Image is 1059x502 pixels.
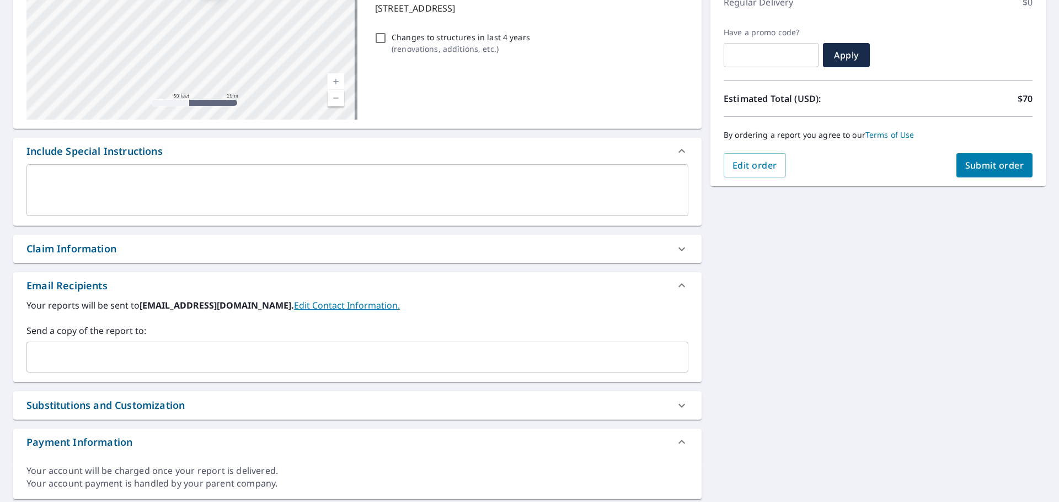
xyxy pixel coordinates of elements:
[26,299,688,312] label: Your reports will be sent to
[375,2,684,15] p: [STREET_ADDRESS]
[13,235,702,263] div: Claim Information
[13,272,702,299] div: Email Recipients
[823,43,870,67] button: Apply
[724,92,878,105] p: Estimated Total (USD):
[832,49,861,61] span: Apply
[26,144,163,159] div: Include Special Instructions
[26,278,108,293] div: Email Recipients
[328,90,344,106] a: Current Level 19, Zoom Out
[13,138,702,164] div: Include Special Instructions
[965,159,1024,171] span: Submit order
[13,429,702,455] div: Payment Information
[294,299,400,311] a: EditContactInfo
[724,130,1033,140] p: By ordering a report you agree to our
[26,398,185,413] div: Substitutions and Customization
[392,43,530,55] p: ( renovations, additions, etc. )
[956,153,1033,177] button: Submit order
[732,159,777,171] span: Edit order
[1018,92,1033,105] p: $70
[13,391,702,419] div: Substitutions and Customization
[26,465,688,477] div: Your account will be charged once your report is delivered.
[26,241,116,256] div: Claim Information
[26,435,132,450] div: Payment Information
[724,28,819,37] label: Have a promo code?
[26,477,688,490] div: Your account payment is handled by your parent company.
[392,31,530,43] p: Changes to structures in last 4 years
[724,153,786,177] button: Edit order
[328,73,344,90] a: Current Level 19, Zoom In
[26,324,688,337] label: Send a copy of the report to:
[140,299,294,311] b: [EMAIL_ADDRESS][DOMAIN_NAME].
[865,129,914,140] a: Terms of Use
